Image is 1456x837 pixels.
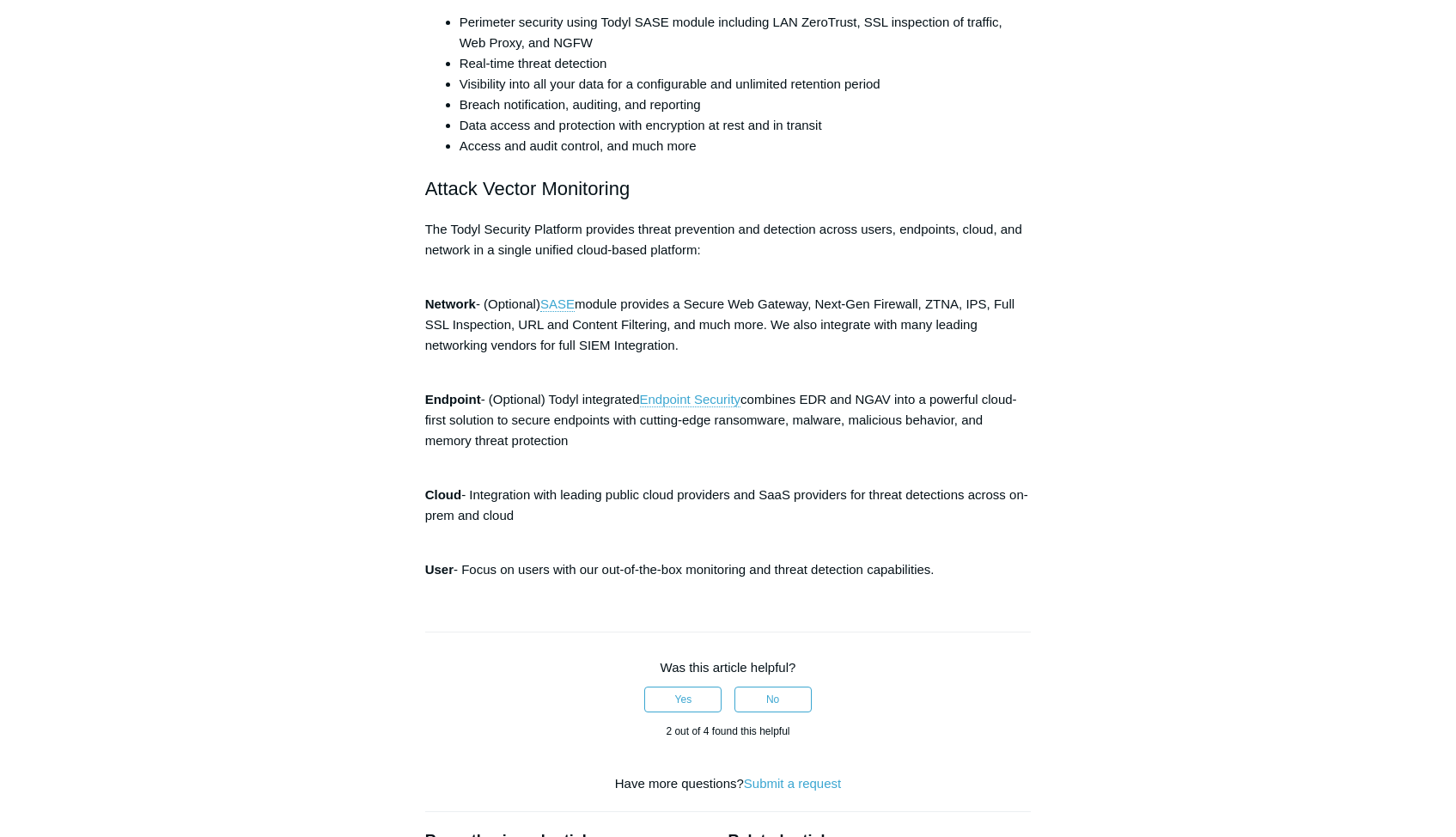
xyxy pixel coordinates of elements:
p: - (Optional) Todyl integrated combines EDR and NGAV into a powerful cloud-first solution to secur... [425,389,1032,472]
strong: User [425,562,454,577]
button: This article was not helpful [734,687,812,712]
p: - Integration with leading public cloud providers and SaaS providers for threat detections across... [425,485,1032,547]
h2: Attack Vector Monitoring [425,174,1032,204]
p: The Todyl Security Platform provides threat prevention and detection across users, endpoints, clo... [425,219,1032,281]
strong: Cloud [425,487,462,502]
li: Breach notification, auditing, and reporting [460,95,1032,115]
span: Was this article helpful? [661,660,796,675]
p: - Focus on users with our out-of-the-box monitoring and threat detection capabilities. [425,559,1032,580]
li: Real-time threat detection [460,53,1032,74]
strong: Endpoint [425,392,481,406]
li: Data access and protection with encryption at rest and in transit [460,115,1032,136]
button: This article was helpful [644,687,722,712]
a: Submit a request [744,776,841,791]
a: SASE [540,296,575,312]
a: Endpoint Security [640,392,741,407]
p: - (Optional) module provides a Secure Web Gateway, Next-Gen Firewall, ZTNA, IPS, Full SSL Inspect... [425,294,1032,376]
span: 2 out of 4 found this helpful [666,725,789,737]
strong: Network [425,296,476,311]
li: Perimeter security using Todyl SASE module including LAN ZeroTrust, SSL inspection of traffic, We... [460,12,1032,53]
li: Access and audit control, and much more [460,136,1032,156]
li: Visibility into all your data for a configurable and unlimited retention period [460,74,1032,95]
div: Have more questions? [425,774,1032,794]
